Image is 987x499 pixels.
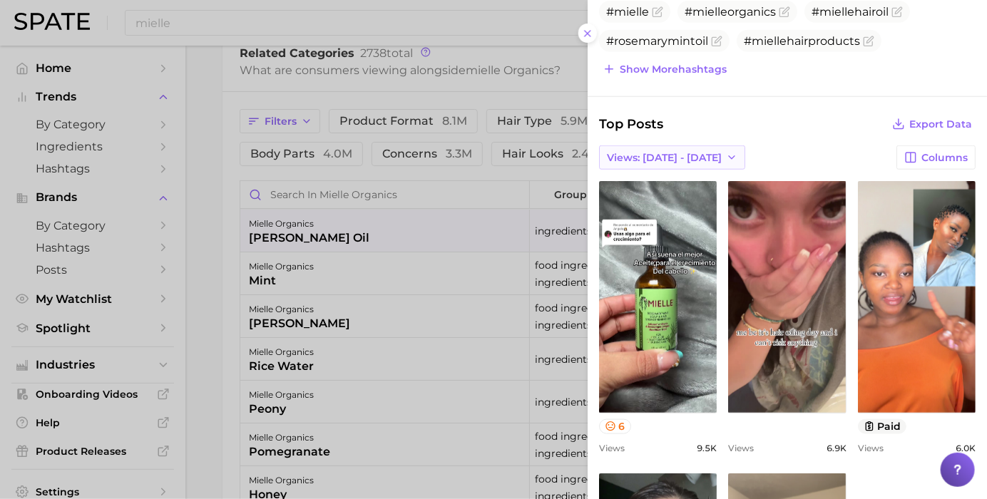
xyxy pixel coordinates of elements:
[863,36,874,47] button: Flag as miscategorized or irrelevant
[599,114,663,134] span: Top Posts
[652,6,663,18] button: Flag as miscategorized or irrelevant
[606,34,708,48] span: #rosemarymintoil
[896,145,976,170] button: Columns
[599,145,745,170] button: Views: [DATE] - [DATE]
[891,6,903,18] button: Flag as miscategorized or irrelevant
[599,419,631,434] button: 6
[858,443,884,453] span: Views
[711,36,722,47] button: Flag as miscategorized or irrelevant
[607,152,722,164] span: Views: [DATE] - [DATE]
[858,419,907,434] button: paid
[921,152,968,164] span: Columns
[827,443,847,453] span: 6.9k
[606,5,649,19] span: #mielle
[728,443,754,453] span: Views
[697,443,717,453] span: 9.5k
[889,114,976,134] button: Export Data
[779,6,790,18] button: Flag as miscategorized or irrelevant
[744,34,860,48] span: #miellehairproducts
[909,118,972,130] span: Export Data
[685,5,776,19] span: #mielleorganics
[599,443,625,453] span: Views
[620,63,727,76] span: Show more hashtags
[599,59,730,79] button: Show morehashtags
[956,443,976,453] span: 6.0k
[812,5,889,19] span: #miellehairoil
